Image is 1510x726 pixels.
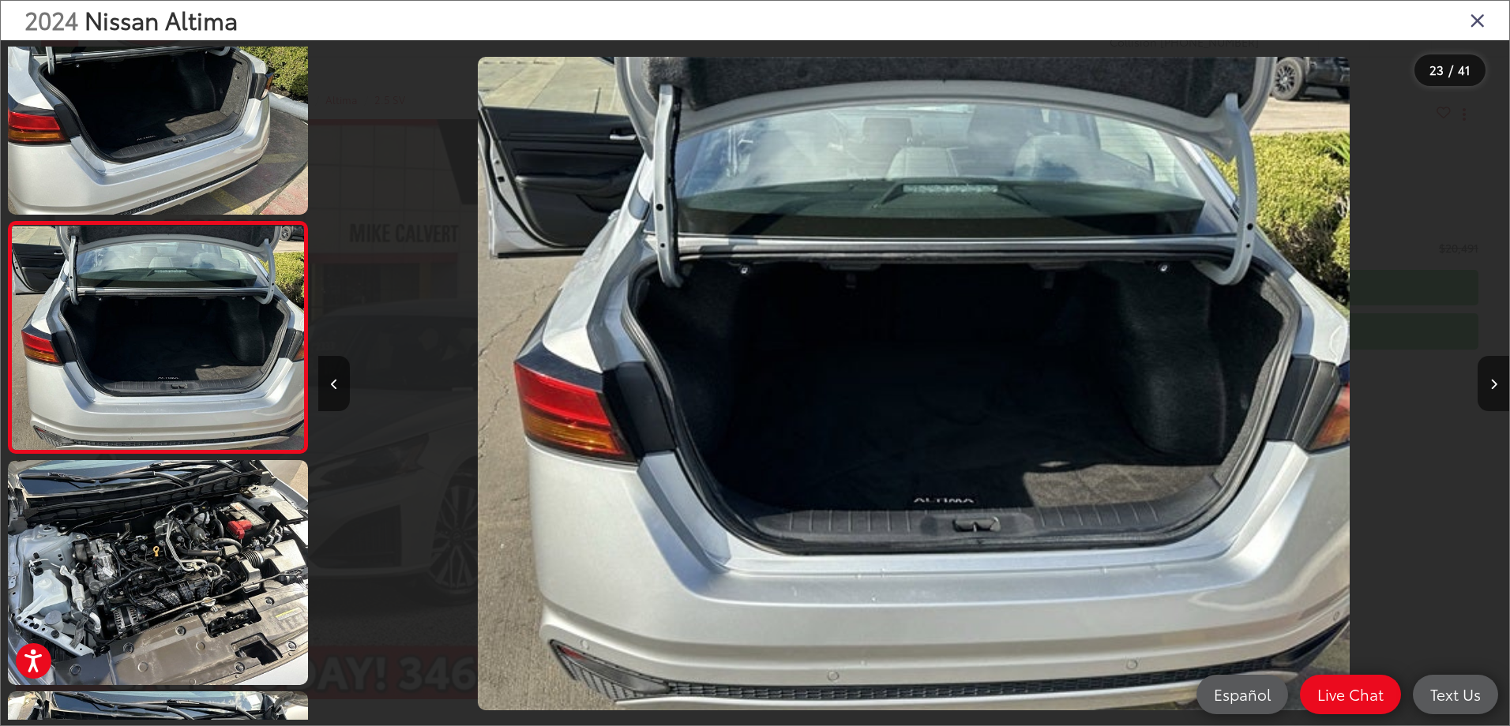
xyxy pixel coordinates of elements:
[1196,675,1288,714] a: Español
[1447,65,1455,76] span: /
[1300,675,1401,714] a: Live Chat
[85,2,238,36] span: Nissan Altima
[9,226,306,449] img: 2024 Nissan Altima 2.5 SV
[478,57,1350,710] img: 2024 Nissan Altima 2.5 SV
[1458,61,1471,78] span: 41
[1429,61,1444,78] span: 23
[318,356,350,411] button: Previous image
[1413,675,1498,714] a: Text Us
[24,2,78,36] span: 2024
[1478,356,1509,411] button: Next image
[1309,684,1392,704] span: Live Chat
[1470,9,1486,30] i: Close gallery
[5,458,311,687] img: 2024 Nissan Altima 2.5 SV
[1422,684,1489,704] span: Text Us
[1206,684,1279,704] span: Español
[318,57,1509,710] div: 2024 Nissan Altima 2.5 SV 22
